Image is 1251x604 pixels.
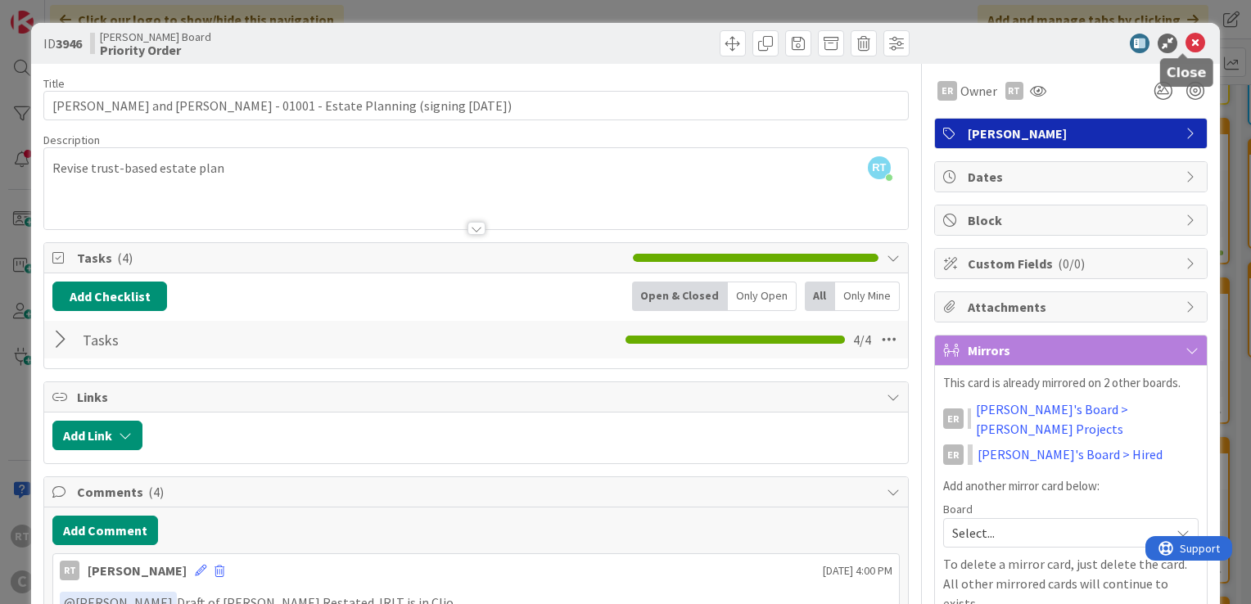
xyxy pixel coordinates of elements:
p: Add another mirror card below: [943,477,1199,496]
span: RT [868,156,891,179]
span: Links [77,387,878,407]
div: Only Mine [835,282,900,311]
span: 4 / 4 [853,330,871,349]
div: ER [943,408,964,429]
button: Add Checklist [52,282,167,311]
b: Priority Order [100,43,211,56]
span: [DATE] 4:00 PM [823,562,892,579]
input: type card name here... [43,91,909,120]
span: Custom Fields [968,254,1177,273]
b: 3946 [56,35,82,52]
span: ( 4 ) [148,484,164,500]
span: ( 0/0 ) [1058,255,1085,272]
span: Comments [77,482,878,502]
span: ID [43,34,82,53]
div: Open & Closed [632,282,728,311]
button: Add Comment [52,516,158,545]
span: [PERSON_NAME] [968,124,1177,143]
div: RT [1005,82,1023,100]
span: Owner [960,81,997,101]
span: Description [43,133,100,147]
span: [PERSON_NAME] Board [100,30,211,43]
span: Board [943,503,973,515]
a: [PERSON_NAME]'s Board > Hired [978,444,1163,464]
span: Tasks [77,248,625,268]
div: ER [937,81,957,101]
div: [PERSON_NAME] [88,561,187,580]
a: [PERSON_NAME]'s Board > [PERSON_NAME] Projects [976,399,1199,439]
span: Select... [952,521,1162,544]
button: Add Link [52,421,142,450]
p: This card is already mirrored on 2 other boards. [943,374,1199,393]
div: ER [943,444,964,465]
span: Mirrors [968,340,1177,360]
label: Title [43,76,65,91]
span: Support [34,2,75,22]
div: Only Open [728,282,797,311]
input: Add Checklist... [77,325,445,354]
span: Attachments [968,297,1177,317]
div: All [805,282,835,311]
span: Block [968,210,1177,230]
p: Revise trust-based estate plan [52,159,900,178]
span: ( 4 ) [117,250,133,266]
span: Dates [968,167,1177,187]
h5: Close [1167,65,1207,80]
div: RT [60,561,79,580]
